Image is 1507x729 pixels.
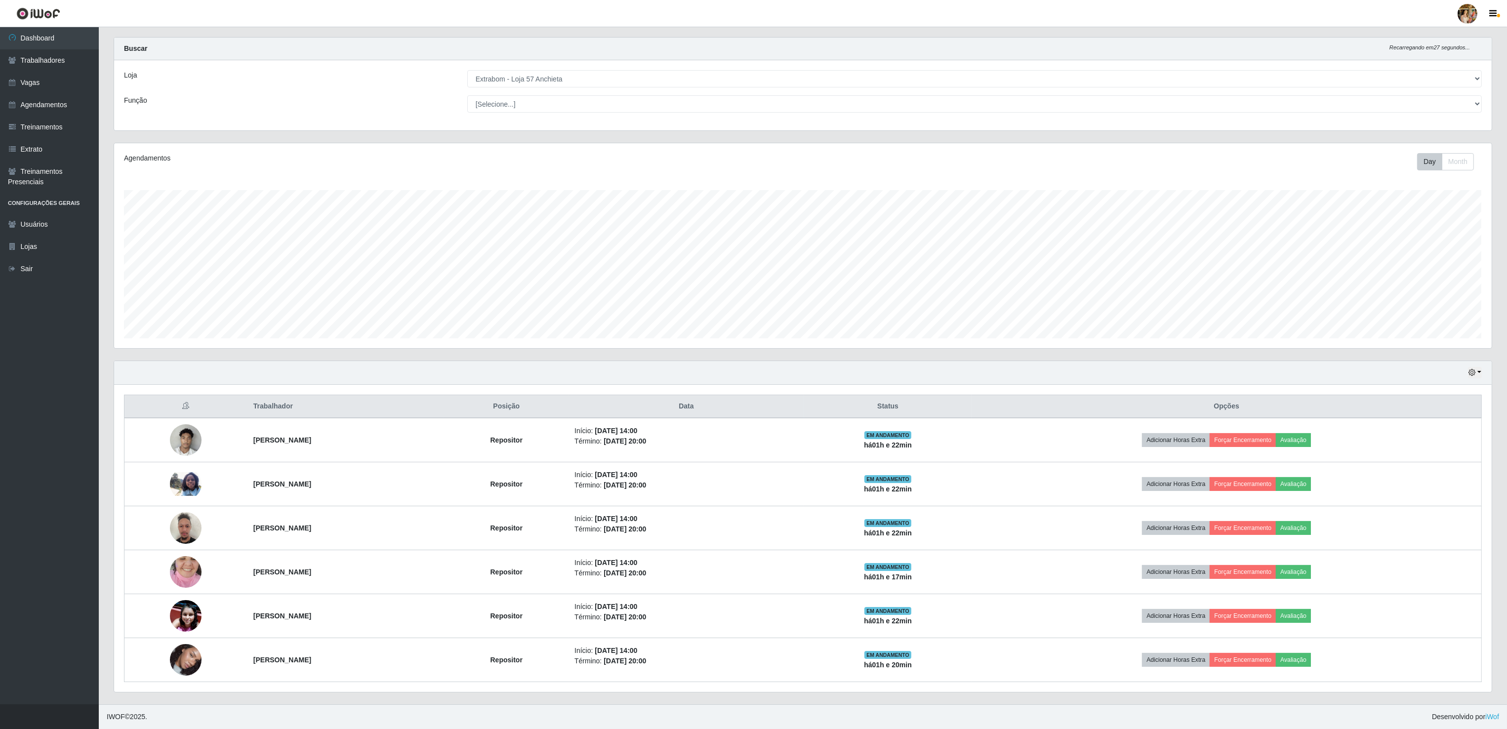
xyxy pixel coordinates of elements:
strong: há 01 h e 22 min [864,441,912,449]
button: Forçar Encerramento [1210,609,1276,623]
strong: há 01 h e 17 min [864,573,912,581]
li: Início: [574,558,798,568]
strong: Repositor [490,480,523,488]
time: [DATE] 20:00 [604,481,646,489]
time: [DATE] 20:00 [604,613,646,621]
th: Opções [972,395,1481,418]
time: [DATE] 20:00 [604,437,646,445]
li: Término: [574,568,798,578]
time: [DATE] 20:00 [604,569,646,577]
th: Trabalhador [247,395,445,418]
li: Término: [574,524,798,534]
strong: há 01 h e 22 min [864,617,912,625]
strong: há 01 h e 22 min [864,485,912,493]
span: © 2025 . [107,712,147,722]
div: Agendamentos [124,153,681,163]
img: 1753289887027.jpeg [170,507,202,549]
button: Avaliação [1276,565,1311,579]
span: EM ANDAMENTO [864,519,911,527]
label: Função [124,95,147,106]
img: 1753190771762.jpeg [170,472,202,496]
strong: há 01 h e 20 min [864,661,912,669]
button: Adicionar Horas Extra [1142,477,1210,491]
button: Avaliação [1276,521,1311,535]
span: Desenvolvido por [1432,712,1499,722]
button: Avaliação [1276,653,1311,667]
button: Forçar Encerramento [1210,433,1276,447]
button: Adicionar Horas Extra [1142,521,1210,535]
button: Adicionar Horas Extra [1142,565,1210,579]
time: [DATE] 14:00 [595,427,637,435]
strong: Buscar [124,44,147,52]
strong: Repositor [490,524,523,532]
span: EM ANDAMENTO [864,475,911,483]
img: 1754082029820.jpeg [170,600,202,632]
button: Avaliação [1276,477,1311,491]
div: Toolbar with button groups [1417,153,1482,170]
strong: [PERSON_NAME] [253,436,311,444]
button: Avaliação [1276,609,1311,623]
img: CoreUI Logo [16,7,60,20]
strong: Repositor [490,436,523,444]
li: Término: [574,480,798,490]
strong: [PERSON_NAME] [253,568,311,576]
strong: [PERSON_NAME] [253,524,311,532]
span: EM ANDAMENTO [864,651,911,659]
strong: Repositor [490,568,523,576]
strong: Repositor [490,612,523,620]
strong: Repositor [490,656,523,664]
span: EM ANDAMENTO [864,431,911,439]
li: Início: [574,426,798,436]
a: iWof [1485,713,1499,721]
button: Adicionar Horas Extra [1142,653,1210,667]
time: [DATE] 14:00 [595,515,637,523]
img: 1754222847400.jpeg [170,632,202,688]
span: EM ANDAMENTO [864,563,911,571]
th: Status [804,395,972,418]
th: Data [569,395,804,418]
label: Loja [124,70,137,81]
li: Início: [574,514,798,524]
button: Forçar Encerramento [1210,521,1276,535]
li: Término: [574,436,798,446]
button: Avaliação [1276,433,1311,447]
time: [DATE] 20:00 [604,657,646,665]
strong: há 01 h e 22 min [864,529,912,537]
div: First group [1417,153,1474,170]
img: 1752582436297.jpeg [170,419,202,461]
span: IWOF [107,713,125,721]
time: [DATE] 14:00 [595,471,637,479]
time: [DATE] 14:00 [595,647,637,654]
button: Forçar Encerramento [1210,565,1276,579]
button: Forçar Encerramento [1210,653,1276,667]
strong: [PERSON_NAME] [253,656,311,664]
li: Término: [574,612,798,622]
strong: [PERSON_NAME] [253,612,311,620]
time: [DATE] 14:00 [595,603,637,610]
strong: [PERSON_NAME] [253,480,311,488]
time: [DATE] 20:00 [604,525,646,533]
li: Início: [574,646,798,656]
th: Posição [444,395,569,418]
li: Início: [574,602,798,612]
li: Início: [574,470,798,480]
button: Day [1417,153,1442,170]
img: 1753380554375.jpeg [170,544,202,600]
time: [DATE] 14:00 [595,559,637,567]
button: Adicionar Horas Extra [1142,433,1210,447]
li: Término: [574,656,798,666]
span: EM ANDAMENTO [864,607,911,615]
i: Recarregando em 27 segundos... [1389,44,1470,50]
button: Adicionar Horas Extra [1142,609,1210,623]
button: Month [1442,153,1474,170]
button: Forçar Encerramento [1210,477,1276,491]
